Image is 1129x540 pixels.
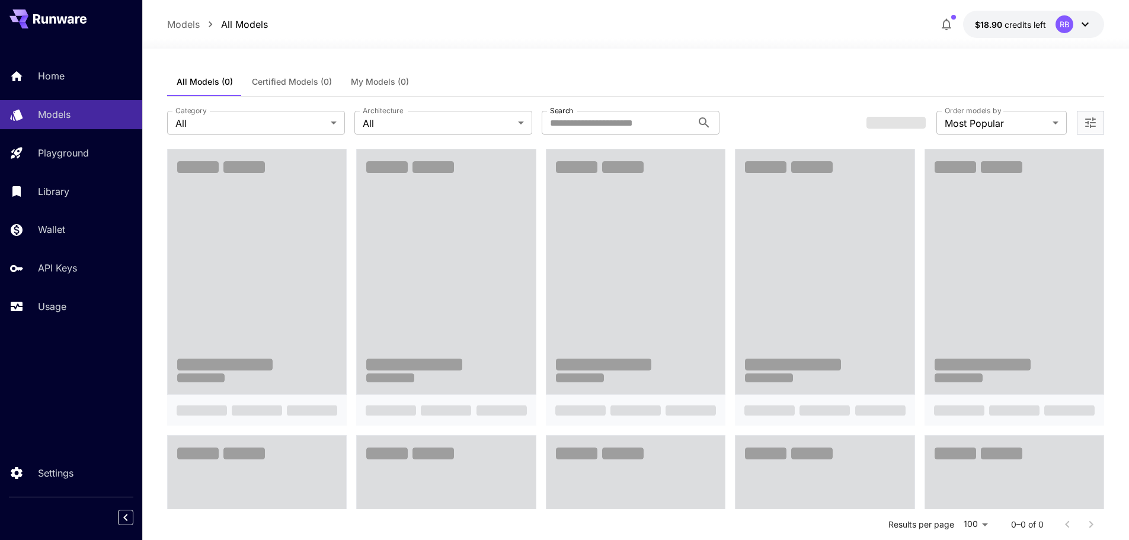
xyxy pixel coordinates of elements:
p: Settings [38,466,73,480]
button: Collapse sidebar [118,510,133,525]
label: Search [550,106,573,116]
span: Certified Models (0) [252,76,332,87]
p: Usage [38,299,66,314]
span: credits left [1005,20,1046,30]
label: Category [175,106,207,116]
button: Open more filters [1083,116,1098,130]
div: $18.89804 [975,18,1046,31]
span: Most Popular [945,116,1048,130]
nav: breadcrumb [167,17,268,31]
span: All [363,116,513,130]
label: Architecture [363,106,403,116]
p: Home [38,69,65,83]
button: $18.89804RB [963,11,1104,38]
div: RB [1056,15,1073,33]
div: Collapse sidebar [127,507,142,528]
p: API Keys [38,261,77,275]
span: All [175,116,326,130]
p: Playground [38,146,89,160]
span: All Models (0) [177,76,233,87]
p: 0–0 of 0 [1011,519,1044,531]
label: Order models by [945,106,1001,116]
span: My Models (0) [351,76,409,87]
p: Library [38,184,69,199]
span: $18.90 [975,20,1005,30]
a: All Models [221,17,268,31]
div: 100 [959,516,992,533]
p: Wallet [38,222,65,237]
p: Models [38,107,71,122]
p: Results per page [888,519,954,531]
a: Models [167,17,200,31]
